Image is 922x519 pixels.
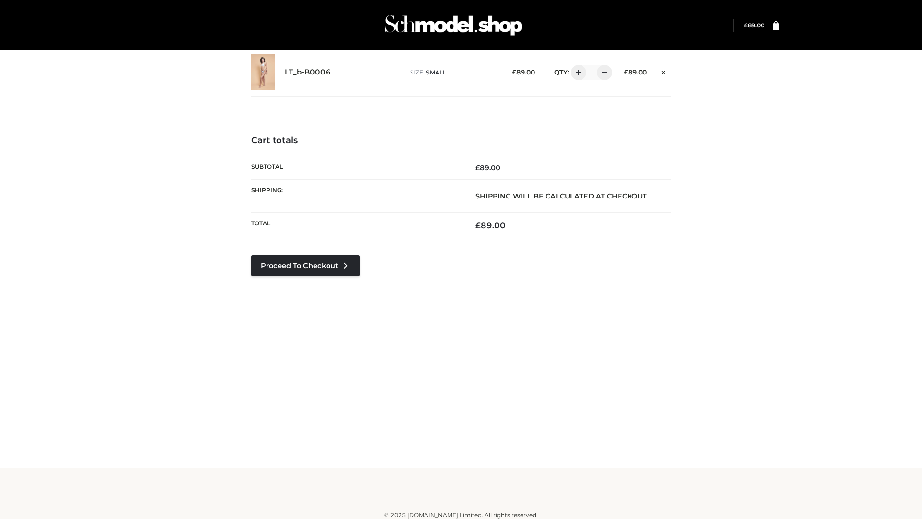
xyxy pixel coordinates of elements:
[656,65,671,77] a: Remove this item
[624,68,628,76] span: £
[475,221,506,230] bdi: 89.00
[475,221,481,230] span: £
[744,22,764,29] a: £89.00
[475,192,647,200] strong: Shipping will be calculated at checkout
[251,156,461,179] th: Subtotal
[744,22,748,29] span: £
[624,68,647,76] bdi: 89.00
[744,22,764,29] bdi: 89.00
[251,136,671,146] h4: Cart totals
[545,65,609,80] div: QTY:
[251,179,461,212] th: Shipping:
[512,68,535,76] bdi: 89.00
[381,6,525,44] img: Schmodel Admin 964
[512,68,516,76] span: £
[285,68,331,77] a: LT_b-B0006
[251,255,360,276] a: Proceed to Checkout
[251,54,275,90] img: LT_b-B0006 - SMALL
[410,68,497,77] p: size :
[475,163,480,172] span: £
[475,163,500,172] bdi: 89.00
[251,213,461,238] th: Total
[426,69,446,76] span: SMALL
